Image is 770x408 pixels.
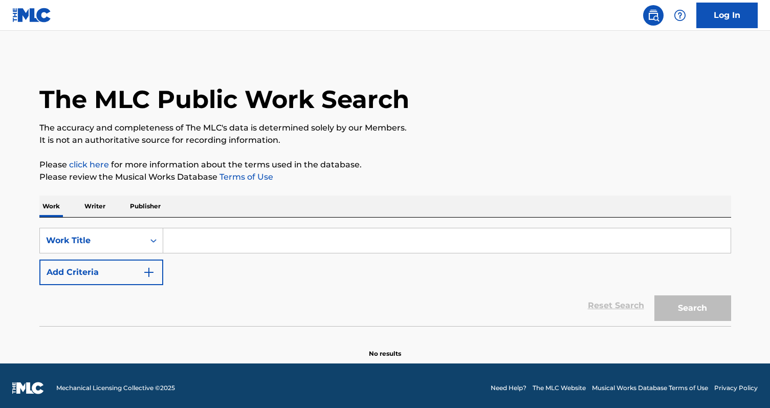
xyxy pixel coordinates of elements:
img: help [674,9,686,22]
a: Log In [696,3,758,28]
p: Work [39,196,63,217]
a: The MLC Website [533,383,586,393]
img: 9d2ae6d4665cec9f34b9.svg [143,266,155,278]
p: Publisher [127,196,164,217]
a: Public Search [643,5,664,26]
span: Mechanical Licensing Collective © 2025 [56,383,175,393]
a: Terms of Use [217,172,273,182]
div: Help [670,5,690,26]
img: MLC Logo [12,8,52,23]
p: Writer [81,196,108,217]
a: click here [69,160,109,169]
p: It is not an authoritative source for recording information. [39,134,731,146]
iframe: Chat Widget [719,359,770,408]
div: Work Title [46,234,138,247]
img: search [647,9,659,22]
p: The accuracy and completeness of The MLC's data is determined solely by our Members. [39,122,731,134]
button: Add Criteria [39,260,163,285]
p: Please review the Musical Works Database [39,171,731,183]
a: Musical Works Database Terms of Use [592,383,708,393]
img: logo [12,382,44,394]
a: Need Help? [491,383,526,393]
p: Please for more information about the terms used in the database. [39,159,731,171]
h1: The MLC Public Work Search [39,84,409,115]
a: Privacy Policy [714,383,758,393]
form: Search Form [39,228,731,326]
p: No results [369,337,401,358]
